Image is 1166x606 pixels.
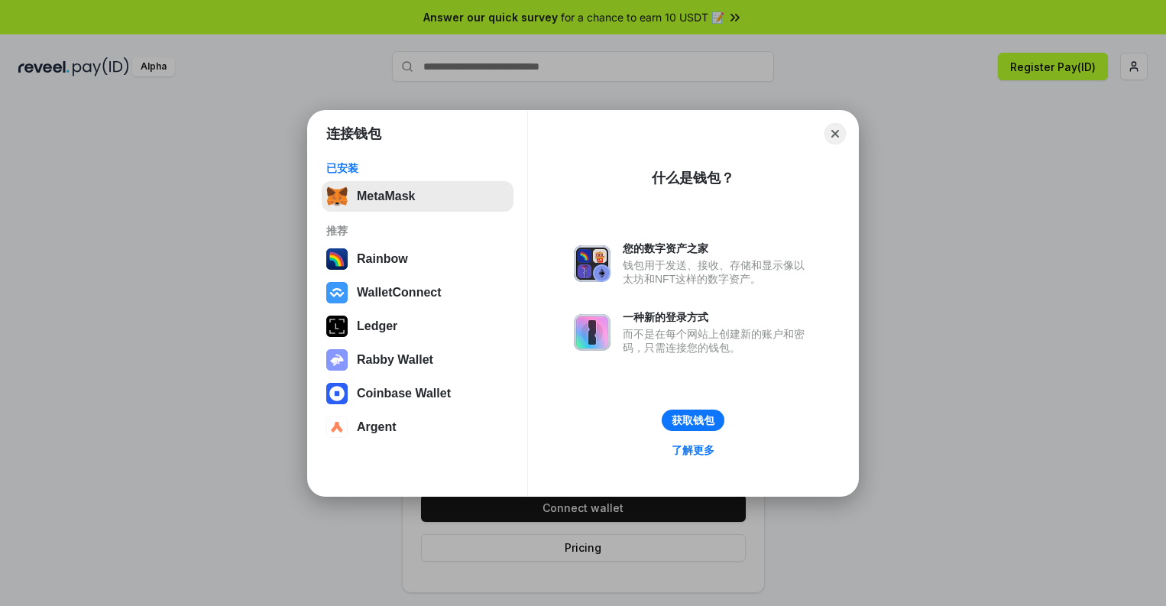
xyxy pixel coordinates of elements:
button: Coinbase Wallet [322,378,513,409]
img: svg+xml,%3Csvg%20xmlns%3D%22http%3A%2F%2Fwww.w3.org%2F2000%2Fsvg%22%20fill%3D%22none%22%20viewBox... [326,349,348,371]
div: 了解更多 [672,443,714,457]
img: svg+xml,%3Csvg%20width%3D%2228%22%20height%3D%2228%22%20viewBox%3D%220%200%2028%2028%22%20fill%3D... [326,383,348,404]
div: Rainbow [357,252,408,266]
div: Coinbase Wallet [357,387,451,400]
button: Rabby Wallet [322,345,513,375]
div: 推荐 [326,224,509,238]
div: 您的数字资产之家 [623,241,812,255]
button: Argent [322,412,513,442]
div: 什么是钱包？ [652,169,734,187]
img: svg+xml,%3Csvg%20xmlns%3D%22http%3A%2F%2Fwww.w3.org%2F2000%2Fsvg%22%20fill%3D%22none%22%20viewBox... [574,245,611,282]
div: 钱包用于发送、接收、存储和显示像以太坊和NFT这样的数字资产。 [623,258,812,286]
img: svg+xml,%3Csvg%20width%3D%22120%22%20height%3D%22120%22%20viewBox%3D%220%200%20120%20120%22%20fil... [326,248,348,270]
img: svg+xml,%3Csvg%20width%3D%2228%22%20height%3D%2228%22%20viewBox%3D%220%200%2028%2028%22%20fill%3D... [326,282,348,303]
button: Close [824,123,846,144]
img: svg+xml,%3Csvg%20xmlns%3D%22http%3A%2F%2Fwww.w3.org%2F2000%2Fsvg%22%20fill%3D%22none%22%20viewBox... [574,314,611,351]
img: svg+xml,%3Csvg%20fill%3D%22none%22%20height%3D%2233%22%20viewBox%3D%220%200%2035%2033%22%20width%... [326,186,348,207]
button: MetaMask [322,181,513,212]
img: svg+xml,%3Csvg%20width%3D%2228%22%20height%3D%2228%22%20viewBox%3D%220%200%2028%2028%22%20fill%3D... [326,416,348,438]
h1: 连接钱包 [326,125,381,143]
div: 已安装 [326,161,509,175]
div: 而不是在每个网站上创建新的账户和密码，只需连接您的钱包。 [623,327,812,355]
div: Argent [357,420,397,434]
div: MetaMask [357,190,415,203]
div: Rabby Wallet [357,353,433,367]
button: 获取钱包 [662,410,724,431]
div: Ledger [357,319,397,333]
button: WalletConnect [322,277,513,308]
img: svg+xml,%3Csvg%20xmlns%3D%22http%3A%2F%2Fwww.w3.org%2F2000%2Fsvg%22%20width%3D%2228%22%20height%3... [326,316,348,337]
button: Ledger [322,311,513,342]
div: 获取钱包 [672,413,714,427]
div: 一种新的登录方式 [623,310,812,324]
button: Rainbow [322,244,513,274]
a: 了解更多 [662,440,724,460]
div: WalletConnect [357,286,442,300]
